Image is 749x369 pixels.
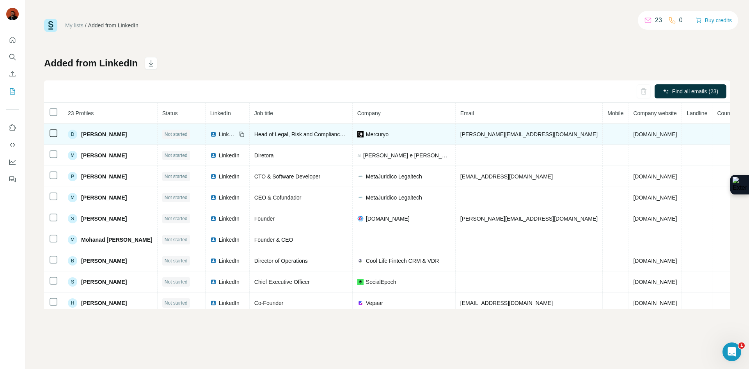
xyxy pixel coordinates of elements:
[6,50,19,64] button: Search
[81,215,127,223] span: [PERSON_NAME]
[68,256,77,266] div: B
[460,300,553,306] span: [EMAIL_ADDRESS][DOMAIN_NAME]
[210,194,217,201] img: LinkedIn logo
[357,279,364,285] img: company-logo
[6,84,19,98] button: My lists
[165,131,188,138] span: Not started
[210,279,217,285] img: LinkedIn logo
[254,110,273,116] span: Job title
[81,278,127,286] span: [PERSON_NAME]
[219,152,240,159] span: LinkedIn
[357,173,364,180] img: company-logo
[733,177,747,193] img: Extension Icon
[6,172,19,186] button: Feedback
[363,152,451,159] span: [PERSON_NAME] e [PERSON_NAME] Corretora de Seguros
[210,300,217,306] img: LinkedIn logo
[696,15,732,26] button: Buy credits
[254,300,284,306] span: Co-Founder
[633,258,677,264] span: [DOMAIN_NAME]
[65,22,83,29] a: My lists
[366,130,389,138] span: Mercuryo
[633,216,677,222] span: [DOMAIN_NAME]
[655,84,726,98] button: Find all emails (23)
[357,216,364,222] img: company-logo
[68,110,94,116] span: 23 Profiles
[366,173,422,180] span: MetaJuridico Legaltech
[460,216,598,222] span: [PERSON_NAME][EMAIL_ADDRESS][DOMAIN_NAME]
[165,257,188,264] span: Not started
[219,194,240,201] span: LinkedIn
[633,194,677,201] span: [DOMAIN_NAME]
[44,19,57,32] img: Surfe Logo
[357,110,381,116] span: Company
[165,236,188,243] span: Not started
[6,67,19,81] button: Enrich CSV
[357,194,364,201] img: company-logo
[633,131,677,137] span: [DOMAIN_NAME]
[366,215,410,223] span: [DOMAIN_NAME]
[68,193,77,202] div: M
[81,152,127,159] span: [PERSON_NAME]
[219,257,240,265] span: LinkedIn
[165,278,188,285] span: Not started
[81,299,127,307] span: [PERSON_NAME]
[210,258,217,264] img: LinkedIn logo
[679,16,683,25] p: 0
[81,257,127,265] span: [PERSON_NAME]
[85,21,87,29] li: /
[254,173,320,180] span: CTO & Software Developer
[366,194,422,201] span: MetaJuridico Legaltech
[460,110,474,116] span: Email
[165,194,188,201] span: Not started
[219,130,236,138] span: LinkedIn
[44,57,138,70] h1: Added from LinkedIn
[68,214,77,223] div: S
[672,87,718,95] span: Find all emails (23)
[366,257,439,265] span: Cool Life Fintech CRM & VDR
[460,131,598,137] span: [PERSON_NAME][EMAIL_ADDRESS][DOMAIN_NAME]
[210,152,217,159] img: LinkedIn logo
[633,279,677,285] span: [DOMAIN_NAME]
[633,173,677,180] span: [DOMAIN_NAME]
[219,299,240,307] span: LinkedIn
[210,131,217,137] img: LinkedIn logo
[254,216,275,222] span: Founder
[210,216,217,222] img: LinkedIn logo
[165,299,188,307] span: Not started
[68,130,77,139] div: D
[254,237,293,243] span: Founder & CEO
[6,138,19,152] button: Use Surfe API
[68,172,77,181] div: P
[6,8,19,20] img: Avatar
[6,33,19,47] button: Quick start
[254,194,302,201] span: CEO & Cofundador
[357,131,364,137] img: company-logo
[219,278,240,286] span: LinkedIn
[219,215,240,223] span: LinkedIn
[687,110,707,116] span: Landline
[210,110,231,116] span: LinkedIn
[254,131,405,137] span: Head of Legal, Risk and Compliance ([GEOGRAPHIC_DATA])
[81,236,153,244] span: Mohanad [PERSON_NAME]
[162,110,178,116] span: Status
[655,16,662,25] p: 23
[722,342,741,361] iframe: Intercom live chat
[366,299,383,307] span: Vepaar
[81,130,127,138] span: [PERSON_NAME]
[366,278,396,286] span: SocialEpoch
[717,110,736,116] span: Country
[633,110,676,116] span: Company website
[81,194,127,201] span: [PERSON_NAME]
[165,152,188,159] span: Not started
[254,152,274,159] span: Diretora
[210,237,217,243] img: LinkedIn logo
[219,236,240,244] span: LinkedIn
[6,155,19,169] button: Dashboard
[460,173,553,180] span: [EMAIL_ADDRESS][DOMAIN_NAME]
[6,121,19,135] button: Use Surfe on LinkedIn
[88,21,138,29] div: Added from LinkedIn
[165,215,188,222] span: Not started
[254,279,310,285] span: Chief Executive Officer
[210,173,217,180] img: LinkedIn logo
[357,300,364,306] img: company-logo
